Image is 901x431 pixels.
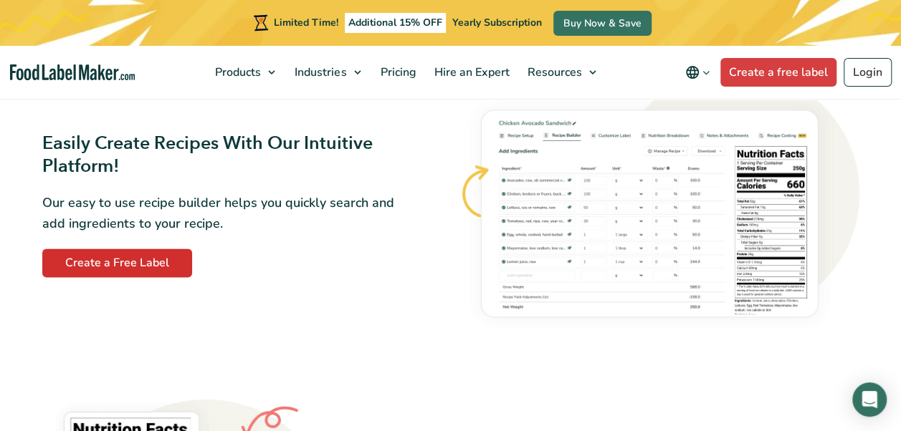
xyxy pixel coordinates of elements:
[675,58,720,87] button: Change language
[425,46,515,99] a: Hire an Expert
[720,58,836,87] a: Create a free label
[852,382,887,417] div: Open Intercom Messenger
[844,58,892,87] a: Login
[42,193,396,234] p: Our easy to use recipe builder helps you quickly search and add ingredients to your recipe.
[42,248,192,277] a: Create a Free Label
[286,46,368,99] a: Industries
[211,64,262,80] span: Products
[274,16,338,29] span: Limited Time!
[290,64,348,80] span: Industries
[371,46,421,99] a: Pricing
[10,64,135,81] a: Food Label Maker homepage
[206,46,282,99] a: Products
[376,64,417,80] span: Pricing
[345,13,446,33] span: Additional 15% OFF
[452,16,542,29] span: Yearly Subscription
[518,46,603,99] a: Resources
[523,64,583,80] span: Resources
[553,11,652,36] a: Buy Now & Save
[429,64,510,80] span: Hire an Expert
[42,132,396,178] h3: Easily Create Recipes With Our Intuitive Platform!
